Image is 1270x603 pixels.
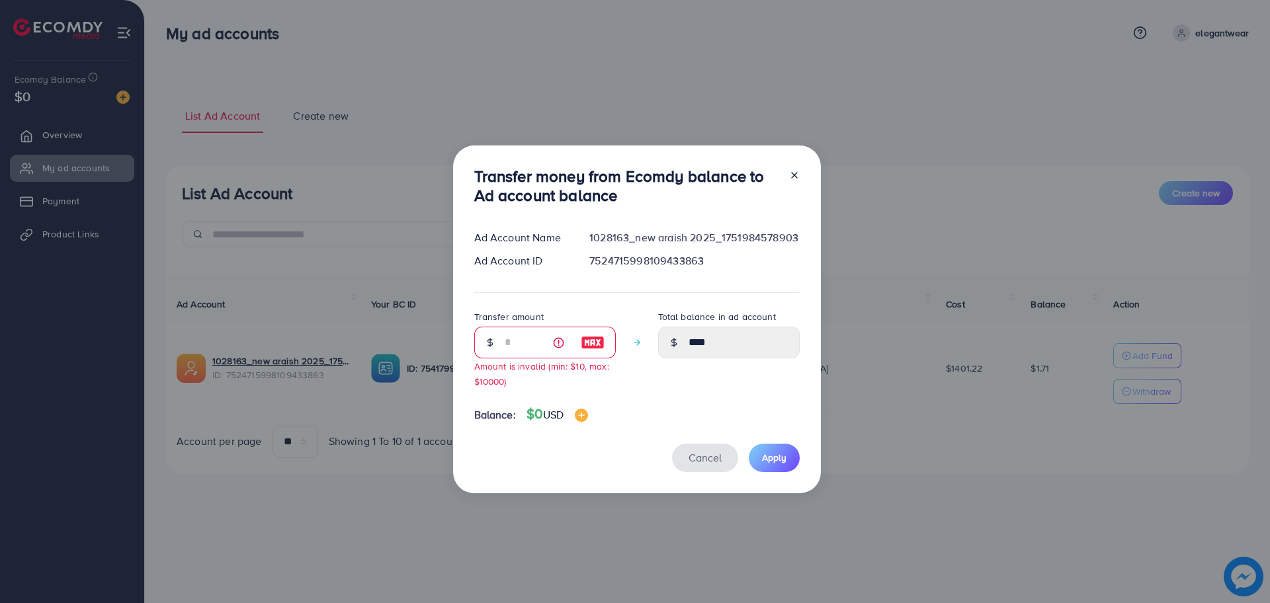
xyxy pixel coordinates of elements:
[762,451,786,464] span: Apply
[658,310,776,323] label: Total balance in ad account
[579,253,810,268] div: 7524715998109433863
[474,360,609,387] small: Amount is invalid (min: $10, max: $10000)
[581,335,605,350] img: image
[749,444,800,472] button: Apply
[527,406,588,422] h4: $0
[672,444,738,472] button: Cancel
[474,407,516,422] span: Balance:
[464,230,579,245] div: Ad Account Name
[474,167,779,205] h3: Transfer money from Ecomdy balance to Ad account balance
[474,310,544,323] label: Transfer amount
[543,407,564,422] span: USD
[579,230,810,245] div: 1028163_new araish 2025_1751984578903
[689,450,722,465] span: Cancel
[575,409,588,422] img: image
[464,253,579,268] div: Ad Account ID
